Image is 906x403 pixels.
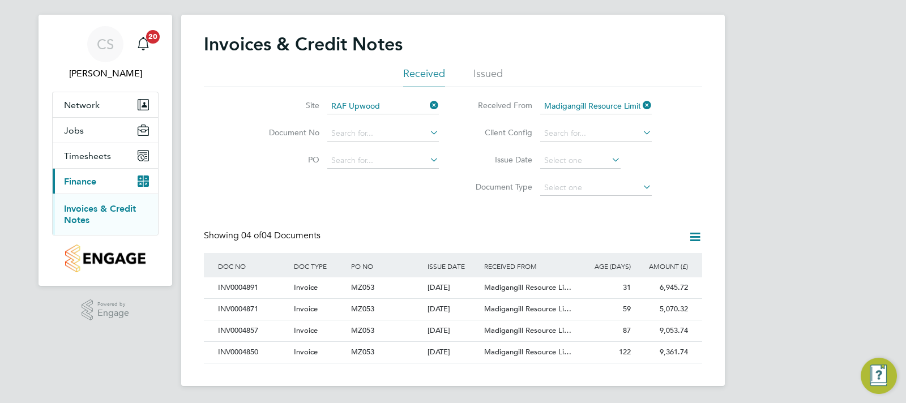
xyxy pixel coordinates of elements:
[467,182,532,192] label: Document Type
[146,30,160,44] span: 20
[484,325,571,335] span: Madigangill Resource Li…
[481,253,576,279] div: RECEIVED FROM
[425,342,482,363] div: [DATE]
[215,253,291,279] div: DOC NO
[351,347,374,357] span: MZ053
[215,320,291,341] div: INV0004857
[425,320,482,341] div: [DATE]
[52,26,159,80] a: CS[PERSON_NAME]
[467,127,532,138] label: Client Config
[484,304,571,314] span: Madigangill Resource Li…
[425,253,482,279] div: ISSUE DATE
[425,277,482,298] div: [DATE]
[540,180,652,196] input: Select one
[484,347,571,357] span: Madigangill Resource Li…
[484,282,571,292] span: Madigangill Resource Li…
[327,126,439,142] input: Search for...
[53,169,158,194] button: Finance
[294,282,318,292] span: Invoice
[540,126,652,142] input: Search for...
[64,125,84,136] span: Jobs
[97,308,129,318] span: Engage
[64,100,100,110] span: Network
[327,98,439,114] input: Search for...
[619,347,631,357] span: 122
[351,304,374,314] span: MZ053
[65,245,145,272] img: countryside-properties-logo-retina.png
[215,277,291,298] div: INV0004891
[327,153,439,169] input: Search for...
[473,67,503,87] li: Issued
[53,92,158,117] button: Network
[861,358,897,394] button: Engage Resource Center
[576,253,634,279] div: AGE (DAYS)
[634,342,691,363] div: 9,361.74
[204,33,403,55] h2: Invoices & Credit Notes
[634,253,691,279] div: AMOUNT (£)
[254,127,319,138] label: Document No
[467,100,532,110] label: Received From
[64,176,96,187] span: Finance
[241,230,320,241] span: 04 Documents
[403,67,445,87] li: Received
[53,194,158,235] div: Finance
[39,15,172,286] nav: Main navigation
[623,282,631,292] span: 31
[52,67,159,80] span: Charlie Slidel
[294,325,318,335] span: Invoice
[64,203,136,225] a: Invoices & Credit Notes
[634,299,691,320] div: 5,070.32
[291,253,348,279] div: DOC TYPE
[294,347,318,357] span: Invoice
[254,155,319,165] label: PO
[82,299,130,321] a: Powered byEngage
[97,299,129,309] span: Powered by
[634,277,691,298] div: 6,945.72
[467,155,532,165] label: Issue Date
[241,230,262,241] span: 04 of
[623,304,631,314] span: 59
[351,325,374,335] span: MZ053
[53,143,158,168] button: Timesheets
[425,299,482,320] div: [DATE]
[64,151,111,161] span: Timesheets
[623,325,631,335] span: 87
[132,26,155,62] a: 20
[348,253,424,279] div: PO NO
[204,230,323,242] div: Showing
[254,100,319,110] label: Site
[215,299,291,320] div: INV0004871
[634,320,691,341] div: 9,053.74
[540,98,652,114] input: Search for...
[351,282,374,292] span: MZ053
[294,304,318,314] span: Invoice
[215,342,291,363] div: INV0004850
[97,37,114,52] span: CS
[52,245,159,272] a: Go to home page
[540,153,621,169] input: Select one
[53,118,158,143] button: Jobs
